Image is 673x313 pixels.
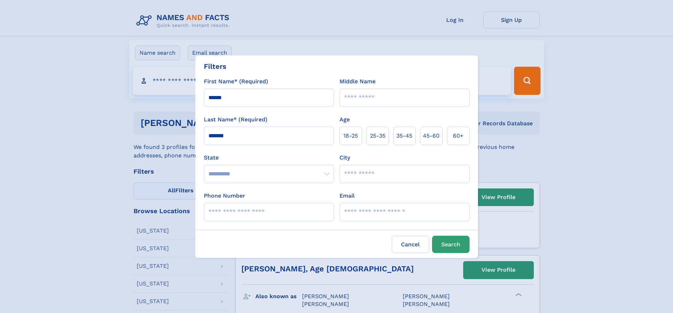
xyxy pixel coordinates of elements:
[340,154,350,162] label: City
[340,115,350,124] label: Age
[343,132,358,140] span: 18‑25
[432,236,470,253] button: Search
[392,236,429,253] label: Cancel
[340,77,376,86] label: Middle Name
[204,192,245,200] label: Phone Number
[340,192,355,200] label: Email
[453,132,464,140] span: 60+
[423,132,439,140] span: 45‑60
[204,115,267,124] label: Last Name* (Required)
[370,132,385,140] span: 25‑35
[204,154,334,162] label: State
[204,61,226,72] div: Filters
[204,77,268,86] label: First Name* (Required)
[396,132,412,140] span: 35‑45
